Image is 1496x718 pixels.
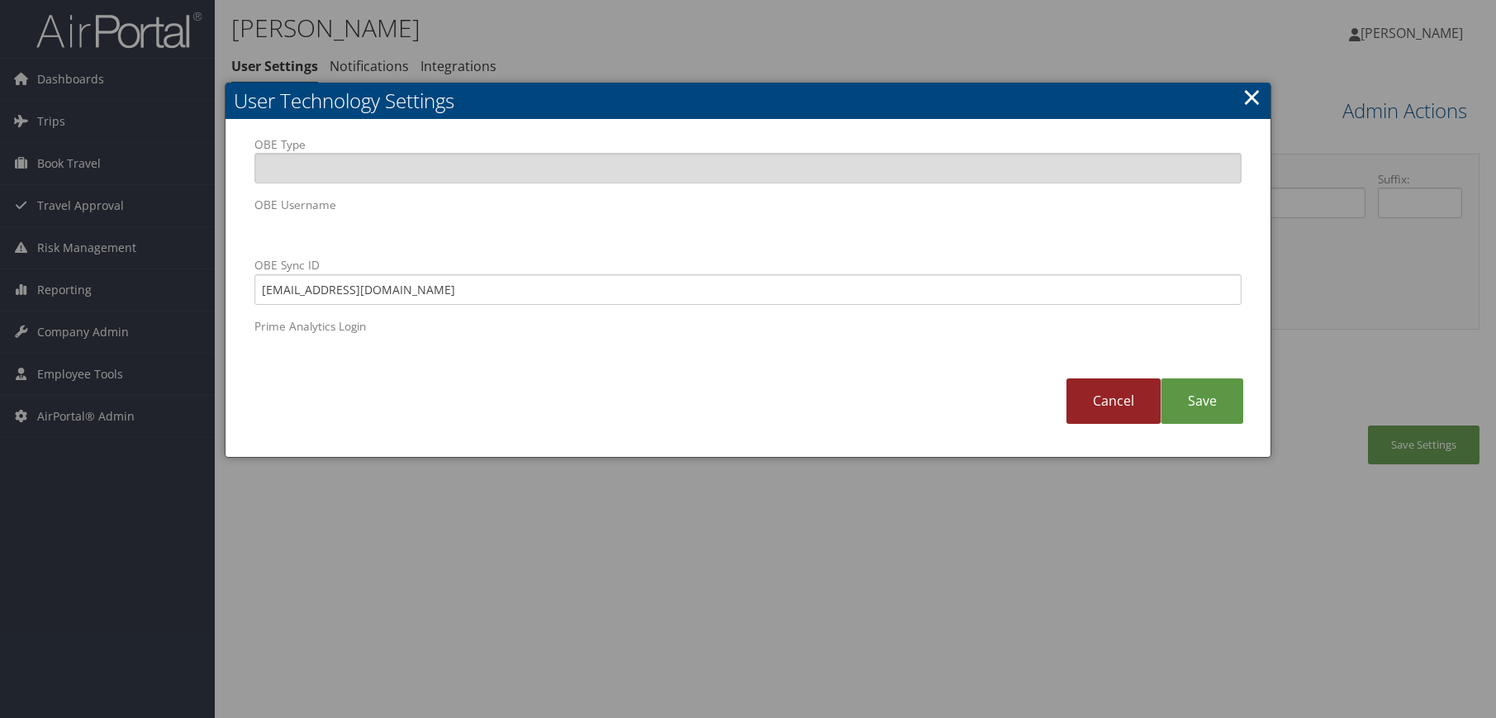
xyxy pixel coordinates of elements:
a: Cancel [1066,378,1161,424]
label: OBE Sync ID [254,257,1242,304]
label: OBE Username [254,197,1242,244]
label: Prime Analytics Login [254,318,1242,365]
a: Close [1242,80,1261,113]
a: Save [1161,378,1243,424]
input: OBE Type [254,153,1242,183]
h2: User Technology Settings [226,83,1271,119]
input: OBE Sync ID [254,274,1242,305]
label: OBE Type [254,136,1242,183]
